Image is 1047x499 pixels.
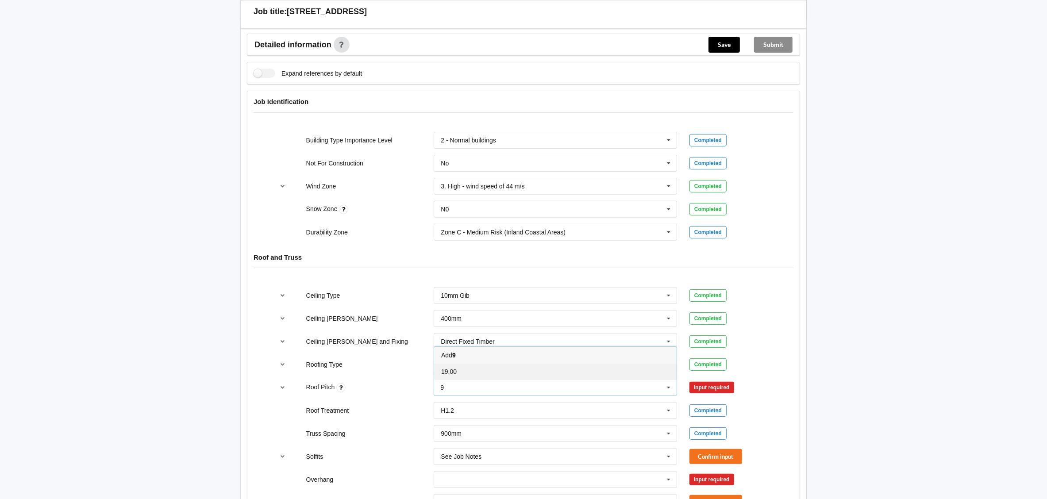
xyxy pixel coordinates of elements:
[254,253,793,261] h4: Roof and Truss
[689,404,727,417] div: Completed
[306,361,343,368] label: Roofing Type
[689,226,727,238] div: Completed
[689,474,734,485] div: Input required
[689,289,727,302] div: Completed
[441,315,462,322] div: 400mm
[689,358,727,371] div: Completed
[306,315,378,322] label: Ceiling [PERSON_NAME]
[254,7,287,17] h3: Job title:
[441,453,481,460] div: See Job Notes
[274,380,292,395] button: reference-toggle
[441,352,456,359] span: Add
[689,180,727,192] div: Completed
[274,288,292,303] button: reference-toggle
[689,157,727,169] div: Completed
[689,134,727,146] div: Completed
[441,183,524,189] div: 3. High - wind speed of 44 m/s
[306,183,336,190] label: Wind Zone
[689,312,727,325] div: Completed
[274,449,292,464] button: reference-toggle
[274,311,292,326] button: reference-toggle
[306,430,346,437] label: Truss Spacing
[254,97,793,106] h4: Job Identification
[441,430,462,437] div: 900mm
[306,137,393,144] label: Building Type Importance Level
[441,368,457,375] span: 19.00
[274,178,292,194] button: reference-toggle
[689,427,727,440] div: Completed
[306,229,348,236] label: Durability Zone
[452,352,456,359] b: 9
[441,137,496,143] div: 2 - Normal buildings
[274,334,292,349] button: reference-toggle
[254,69,362,78] label: Expand references by default
[287,7,367,17] h3: [STREET_ADDRESS]
[441,160,449,166] div: No
[306,205,339,212] label: Snow Zone
[441,229,566,235] div: Zone C - Medium Risk (Inland Coastal Areas)
[689,335,727,348] div: Completed
[274,357,292,372] button: reference-toggle
[441,206,449,212] div: N0
[441,407,454,414] div: H1.2
[306,160,363,167] label: Not For Construction
[689,449,742,464] button: Confirm input
[306,384,336,391] label: Roof Pitch
[306,476,333,483] label: Overhang
[689,203,727,215] div: Completed
[306,292,340,299] label: Ceiling Type
[254,41,331,49] span: Detailed information
[306,407,349,414] label: Roof Treatment
[306,453,323,460] label: Soffits
[441,338,494,345] div: Direct Fixed Timber
[441,292,470,299] div: 10mm Gib
[306,338,408,345] label: Ceiling [PERSON_NAME] and Fixing
[689,382,734,393] div: Input required
[708,37,740,53] button: Save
